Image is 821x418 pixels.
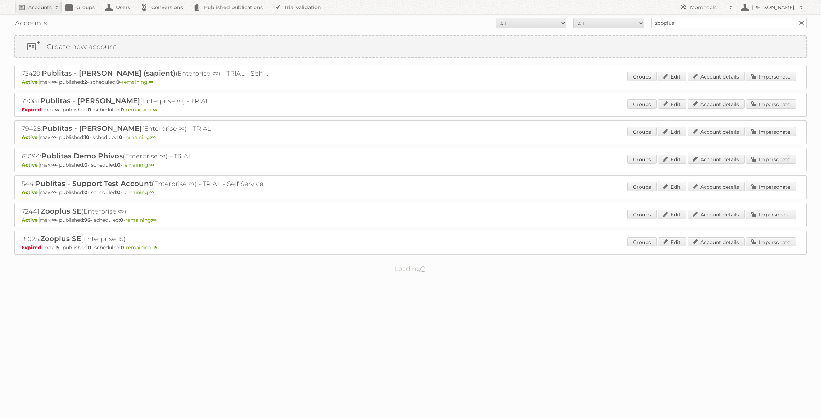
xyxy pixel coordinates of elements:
[22,189,799,196] p: max: - published: - scheduled: -
[746,210,796,219] a: Impersonate
[28,4,52,11] h2: Accounts
[746,237,796,246] a: Impersonate
[658,182,686,191] a: Edit
[116,79,120,85] strong: 0
[149,79,153,85] strong: ∞
[22,134,799,140] p: max: - published: - scheduled: -
[152,217,157,223] strong: ∞
[688,72,745,81] a: Account details
[88,244,91,251] strong: 0
[22,134,40,140] span: Active
[658,210,686,219] a: Edit
[149,162,154,168] strong: ∞
[746,155,796,164] a: Impersonate
[122,79,153,85] span: remaining:
[688,155,745,164] a: Account details
[627,237,657,246] a: Groups
[126,106,157,113] span: remaining:
[55,244,59,251] strong: 15
[88,106,91,113] strong: 0
[117,189,121,196] strong: 0
[51,217,56,223] strong: ∞
[22,97,269,106] h2: 77081: (Enterprise ∞) - TRIAL
[22,69,269,78] h2: 73429: (Enterprise ∞) - TRIAL - Self Service
[84,189,88,196] strong: 0
[22,244,799,251] p: max: - published: - scheduled: -
[688,182,745,191] a: Account details
[22,162,40,168] span: Active
[750,4,796,11] h2: [PERSON_NAME]
[688,237,745,246] a: Account details
[658,237,686,246] a: Edit
[124,134,156,140] span: remaining:
[688,210,745,219] a: Account details
[41,207,81,215] span: Zooplus SE
[84,79,87,85] strong: 2
[15,36,806,57] a: Create new account
[746,99,796,109] a: Impersonate
[22,179,269,188] h2: 544: (Enterprise ∞) - TRIAL - Self Service
[55,106,59,113] strong: ∞
[121,244,124,251] strong: 0
[117,162,121,168] strong: 0
[627,99,657,109] a: Groups
[22,217,799,223] p: max: - published: - scheduled: -
[658,72,686,81] a: Edit
[41,152,123,160] span: Publitas Demo Phivos
[22,106,799,113] p: max: - published: - scheduled: -
[22,79,40,85] span: Active
[42,124,142,133] span: Publitas - [PERSON_NAME]
[658,99,686,109] a: Edit
[22,152,269,161] h2: 61094: (Enterprise ∞) - TRIAL
[22,244,43,251] span: Expired
[51,134,56,140] strong: ∞
[122,189,154,196] span: remaining:
[51,162,56,168] strong: ∞
[372,262,449,276] p: Loading
[746,72,796,81] a: Impersonate
[40,97,140,105] span: Publitas - [PERSON_NAME]
[126,244,157,251] span: remaining:
[22,79,799,85] p: max: - published: - scheduled: -
[22,124,269,133] h2: 79428: (Enterprise ∞) - TRIAL
[153,106,157,113] strong: ∞
[149,189,154,196] strong: ∞
[627,127,657,136] a: Groups
[22,106,43,113] span: Expired
[22,217,40,223] span: Active
[151,134,156,140] strong: ∞
[22,162,799,168] p: max: - published: - scheduled: -
[690,4,725,11] h2: More tools
[125,217,157,223] span: remaining:
[627,210,657,219] a: Groups
[84,134,89,140] strong: 10
[122,162,154,168] span: remaining:
[22,207,269,216] h2: 72441: (Enterprise ∞)
[658,155,686,164] a: Edit
[746,182,796,191] a: Impersonate
[658,127,686,136] a: Edit
[121,106,124,113] strong: 0
[746,127,796,136] a: Impersonate
[35,179,152,188] span: Publitas - Support Test Account
[42,69,175,77] span: Publitas - [PERSON_NAME] (sapient)
[51,79,56,85] strong: ∞
[627,155,657,164] a: Groups
[688,127,745,136] a: Account details
[40,234,81,243] span: Zooplus SE
[84,162,88,168] strong: 0
[22,234,269,244] h2: 91025: (Enterprise 15)
[51,189,56,196] strong: ∞
[22,189,40,196] span: Active
[627,182,657,191] a: Groups
[84,217,91,223] strong: 96
[120,217,123,223] strong: 0
[627,72,657,81] a: Groups
[119,134,122,140] strong: 0
[688,99,745,109] a: Account details
[153,244,157,251] strong: 15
